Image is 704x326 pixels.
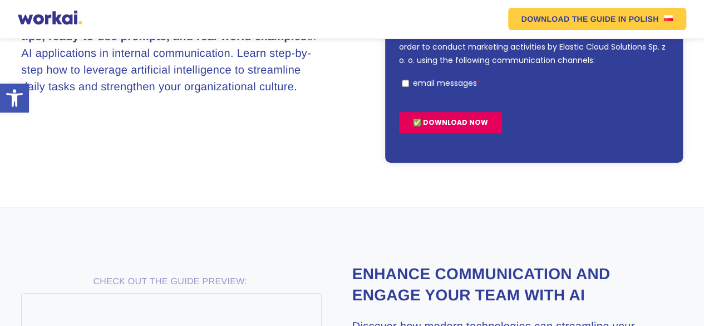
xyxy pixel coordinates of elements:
a: DOWNLOAD THE GUIDEIN POLISHUS flag [508,8,687,30]
p: CHECK OUT THE GUIDE PREVIEW: [21,275,319,289]
em: DOWNLOAD THE GUIDE [521,15,616,23]
h2: Enhance communication and engage your team with AI [352,264,683,306]
p: email messages [14,184,78,196]
a: Terms of Use [109,114,161,125]
img: US flag [664,15,673,21]
a: Privacy Policy [176,114,228,125]
input: email messages* [3,187,10,194]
